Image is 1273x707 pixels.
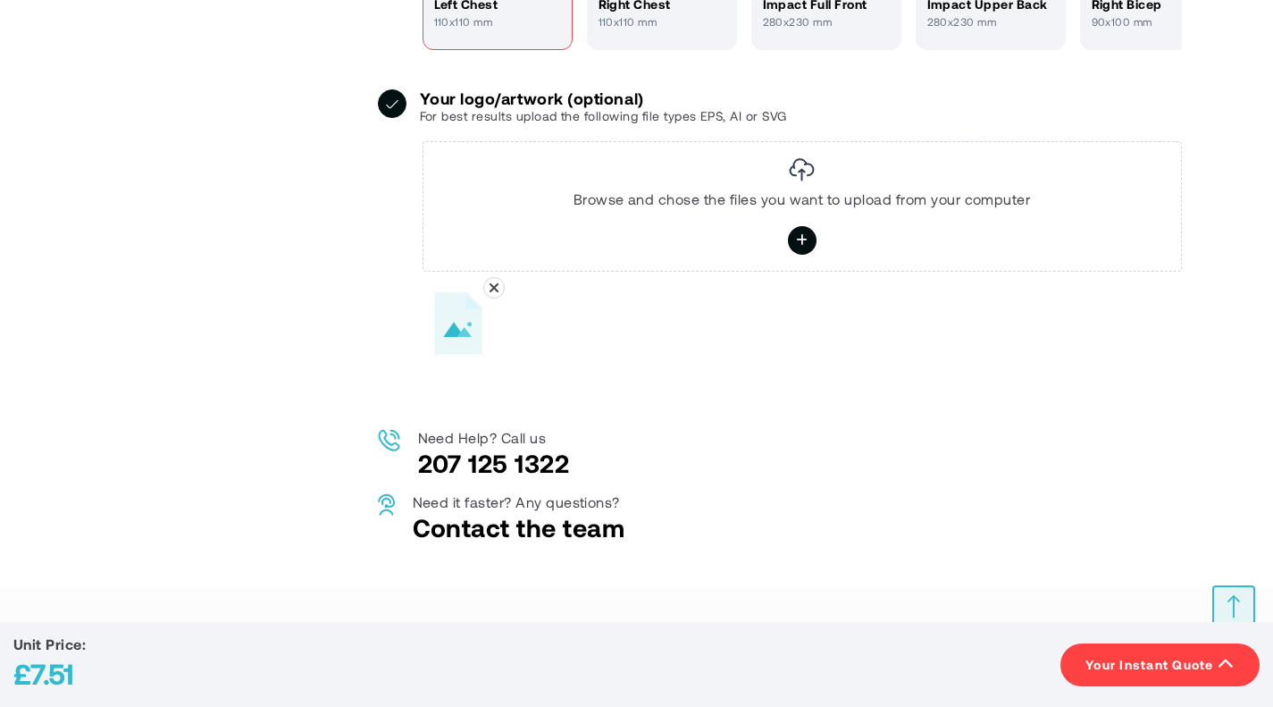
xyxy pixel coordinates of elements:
span: Your Instant Quote [1085,656,1214,674]
div: £7.51 [13,653,86,694]
p: 280x230 mm [763,13,890,29]
p: 90x100 mm [1092,13,1219,29]
p: Need it faster? Any questions? [413,493,625,511]
p: For best results upload the following file types EPS, AI or SVG [420,107,787,125]
p: Need Help? Call us [418,429,570,447]
a: 207 125 1322 [418,448,570,478]
a: label-#stock-title [322,615,364,642]
a: Contact the team [413,512,625,543]
label: Browse and chose the files [788,226,817,255]
span: Unit Price: [13,635,86,652]
p: 110x110 mm [434,13,561,29]
h3: Your logo/artwork (optional) [420,89,787,107]
i: Delete image [483,277,505,299]
p: 280x230 mm [927,13,1054,29]
img: Image Uploader [789,158,815,181]
p: 110x110 mm [599,13,725,29]
img: homecaregurus_white.eps [423,288,494,359]
img: Contact us image [378,493,395,516]
a: label-description-title [92,615,143,642]
img: Call us image [378,429,400,451]
p: Browse and chose the files you want to upload from your computer [574,190,1031,208]
a: label-additional-title [170,615,295,642]
button: Your Instant Quote [1060,644,1260,686]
